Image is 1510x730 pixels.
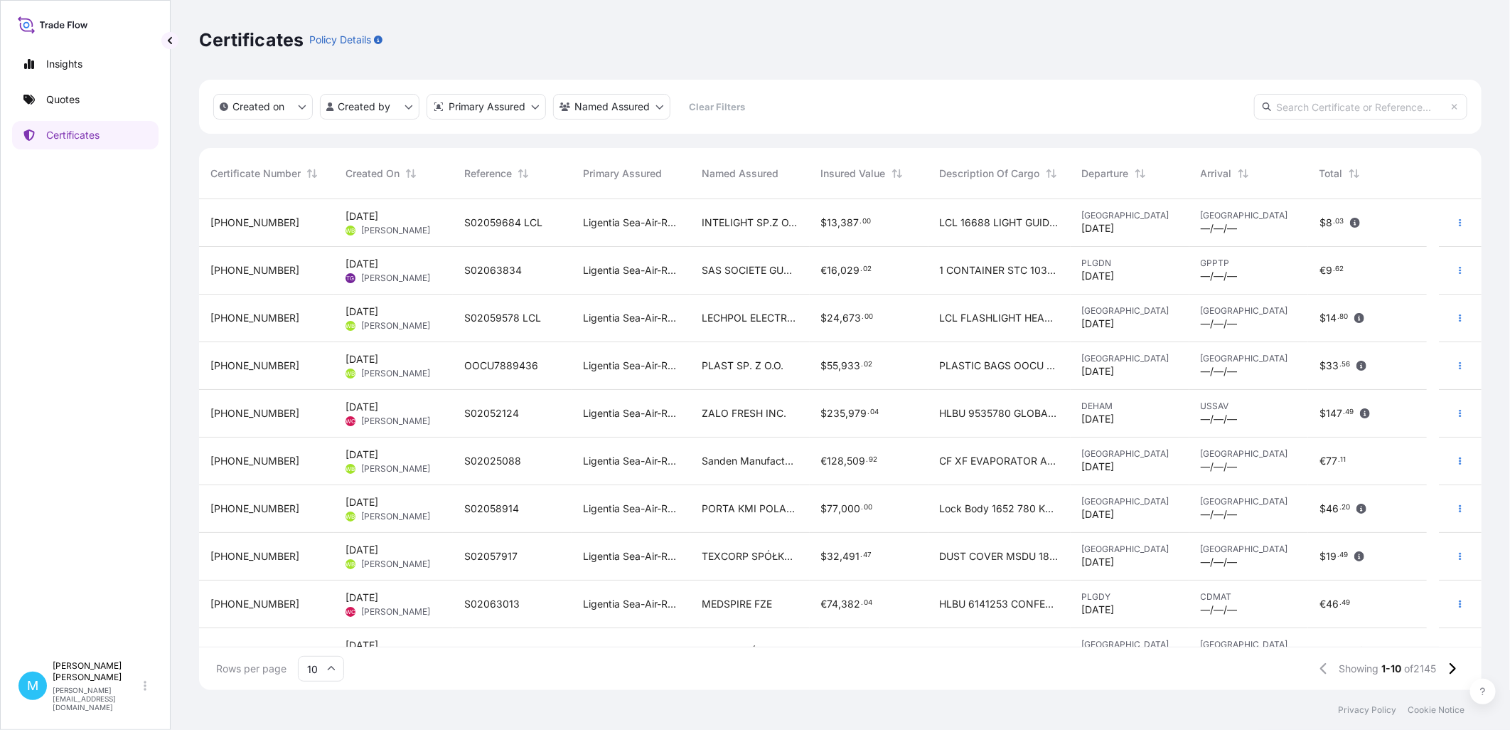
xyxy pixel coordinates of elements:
[863,553,872,558] span: 47
[940,263,1059,277] span: 1 CONTAINER STC 10368 UNIT KABISA SPICY GINGER 250 ML CAN HS CODE 22 02 10 00 3456 UNIT KABISA PA...
[1342,601,1351,605] span: 49
[869,457,877,462] span: 92
[1082,269,1115,283] span: [DATE]
[464,166,512,181] span: Reference
[1201,544,1297,555] span: [GEOGRAPHIC_DATA]
[464,502,519,516] span: S02058914
[210,645,299,659] span: [PHONE_NUMBER]
[702,645,798,659] span: KAPPA SPÓŁKA Z OGRANICZONĄ ODPOWIEDZIALNOŚCIĄ
[27,679,38,693] span: M
[1340,314,1349,319] span: 80
[690,100,746,114] p: Clear Filters
[828,361,839,371] span: 55
[864,601,872,605] span: 04
[1338,704,1396,716] a: Privacy Policy
[1326,408,1342,418] span: 147
[338,100,391,114] p: Created by
[940,597,1059,611] span: HLBU 6141253 CONFECTIONERY PRODUCTS NET WEIGHT 11638 66 KG GROSS WEIGHT 14189 38 KG 3851 CARTONS
[702,216,798,230] span: INTELIGHT SP.Z O.O.
[320,94,419,120] button: createdBy Filter options
[361,368,430,379] span: [PERSON_NAME]
[1346,410,1354,415] span: 49
[1326,456,1337,466] span: 77
[1319,456,1326,466] span: €
[1082,448,1178,460] span: [GEOGRAPHIC_DATA]
[199,28,304,51] p: Certificates
[464,263,522,277] span: S02063834
[1326,599,1339,609] span: 46
[840,551,843,561] span: ,
[361,416,430,427] span: [PERSON_NAME]
[843,647,862,657] span: 000
[863,267,872,272] span: 02
[940,311,1059,325] span: LCL FLASHLIGHT HEADLAMP WORK LIGHT OOCU 9824429 OOLJGN 8235 40 HC 1141 00 KG 5 20 M 3 119 CTN
[347,271,355,285] span: TG
[1336,267,1344,272] span: 62
[1201,269,1238,283] span: —/—/—
[1201,507,1238,522] span: —/—/—
[1319,504,1326,514] span: $
[210,549,299,564] span: [PHONE_NUMBER]
[866,457,868,462] span: .
[427,94,546,120] button: distributor Filter options
[838,265,841,275] span: ,
[1339,662,1379,676] span: Showing
[210,311,299,325] span: [PHONE_NUMBER]
[864,314,873,319] span: 00
[702,263,798,277] span: SAS SOCIETE GUADELOUPEENNE DE DISTRIBUTION
[574,100,650,114] p: Named Assured
[1405,662,1437,676] span: of 2145
[346,543,378,557] span: [DATE]
[1082,364,1115,379] span: [DATE]
[828,599,839,609] span: 74
[821,647,828,657] span: $
[1326,265,1332,275] span: 9
[213,94,313,120] button: createdOn Filter options
[861,505,863,510] span: .
[1346,165,1363,182] button: Sort
[1337,314,1339,319] span: .
[449,100,525,114] p: Primary Assured
[839,361,842,371] span: ,
[1082,317,1115,331] span: [DATE]
[1319,647,1326,657] span: $
[1336,219,1344,224] span: 03
[1254,94,1467,120] input: Search Certificate or Reference...
[464,549,518,564] span: S02057917
[1082,166,1129,181] span: Departure
[210,406,299,420] span: [PHONE_NUMBER]
[843,551,860,561] span: 491
[346,305,378,319] span: [DATE]
[702,549,798,564] span: TEXCORP SPÓŁKA Z OGRANICZONĄ ODPOWIEDZIALNOŚCIĄ
[1082,353,1178,364] span: [GEOGRAPHIC_DATA]
[940,645,1059,659] span: CLEAN CLOTH DUST MOP CLOTH AL MOP HANDLE MSNU 7361643 FX 42403599 40 HC 10704 50 KG 68 62 M 3 141...
[847,456,866,466] span: 509
[583,311,679,325] span: Ligentia Sea-Air-Rail Sp. z o.o.
[361,225,430,236] span: [PERSON_NAME]
[940,166,1040,181] span: Description Of Cargo
[702,597,772,611] span: MEDSPIRE FZE
[842,504,861,514] span: 000
[210,263,299,277] span: [PHONE_NUMBER]
[940,406,1059,420] span: HLBU 9535780 GLOBAL G A P SALMON PORTIONS SKINLESS 907 G NET WEIGHT 14960 KG HS CODE 030481 GROSS...
[346,209,378,223] span: [DATE]
[210,502,299,516] span: [PHONE_NUMBER]
[821,504,828,514] span: $
[1319,408,1326,418] span: $
[1201,305,1297,317] span: [GEOGRAPHIC_DATA]
[1201,412,1238,426] span: —/—/—
[346,257,378,271] span: [DATE]
[346,166,400,181] span: Created On
[210,166,301,181] span: Certificate Number
[861,362,863,367] span: .
[216,662,287,676] span: Rows per page
[821,551,828,561] span: $
[843,313,862,323] span: 673
[1339,362,1342,367] span: .
[1339,505,1342,510] span: .
[1341,457,1346,462] span: 11
[1132,165,1149,182] button: Sort
[583,406,679,420] span: Ligentia Sea-Air-Rail Sp. z o.o.
[464,311,541,325] span: S02059578 LCL
[1082,591,1178,603] span: PLGDY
